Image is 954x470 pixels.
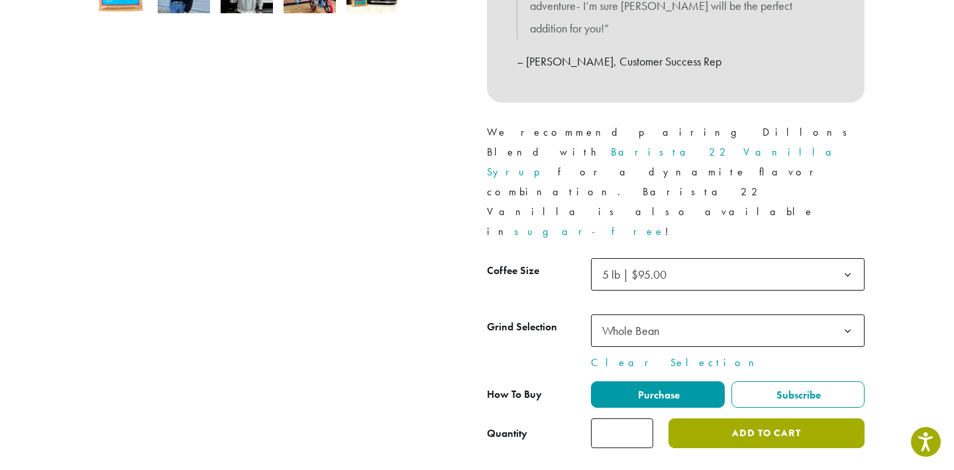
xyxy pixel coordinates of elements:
[591,314,865,347] span: Whole Bean
[487,261,591,281] label: Coffee Size
[774,388,821,402] span: Subscribe
[597,261,680,287] span: 5 lb | $95.00
[517,50,835,73] p: – [PERSON_NAME], Customer Success Rep
[487,145,842,179] a: Barista 22 Vanilla Syrup
[602,267,666,282] span: 5 lb | $95.00
[487,387,542,401] span: How To Buy
[514,224,665,238] a: sugar-free
[487,426,527,442] div: Quantity
[597,318,672,344] span: Whole Bean
[487,122,865,242] p: We recommend pairing Dillons Blend with for a dynamite flavor combination. Barista 22 Vanilla is ...
[636,388,680,402] span: Purchase
[591,258,865,291] span: 5 lb | $95.00
[591,355,865,371] a: Clear Selection
[487,318,591,337] label: Grind Selection
[591,418,653,448] input: Product quantity
[602,323,659,338] span: Whole Bean
[668,418,865,448] button: Add to cart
